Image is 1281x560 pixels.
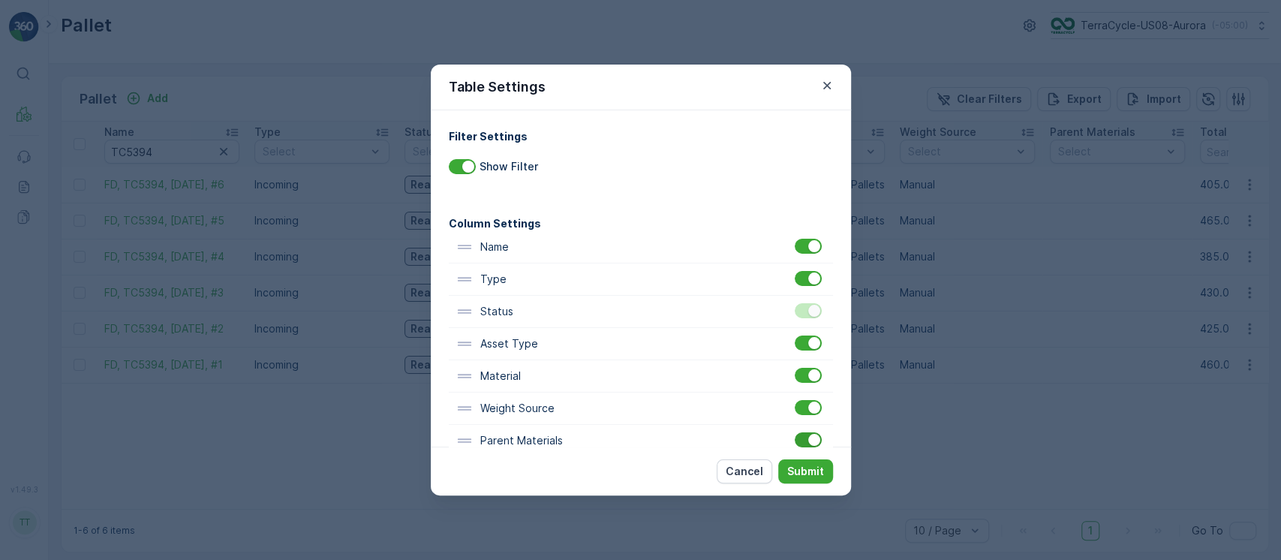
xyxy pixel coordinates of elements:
div: Asset Type [449,328,833,360]
button: Submit [778,459,833,483]
p: Weight Source [480,401,555,416]
button: Cancel [717,459,772,483]
p: Cancel [726,464,763,479]
p: Parent Materials [480,433,563,448]
p: Material [480,369,521,384]
h4: Column Settings [449,215,833,231]
p: Status [480,304,513,319]
p: Show Filter [480,159,538,174]
p: Submit [787,464,824,479]
p: Asset Type [480,336,538,351]
p: Name [480,239,509,254]
div: Material [449,360,833,393]
h4: Filter Settings [449,128,833,144]
div: Type [449,263,833,296]
div: Weight Source [449,393,833,425]
p: Table Settings [449,77,546,98]
p: Type [480,272,507,287]
div: Name [449,231,833,263]
div: Parent Materials [449,425,833,457]
div: Status [449,296,833,328]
